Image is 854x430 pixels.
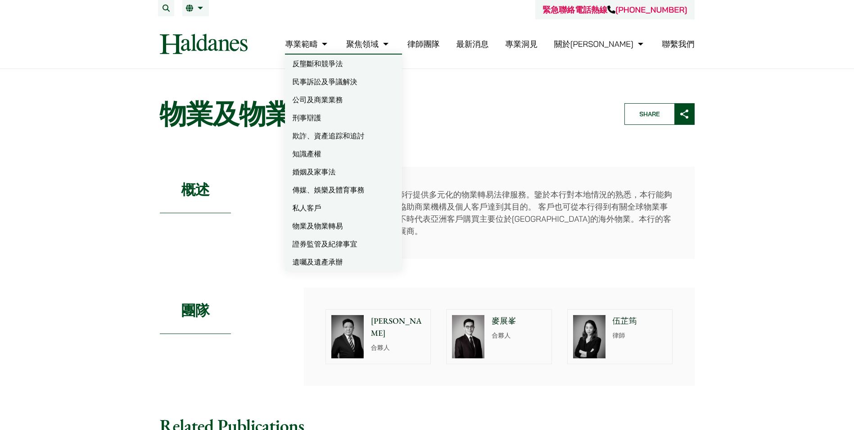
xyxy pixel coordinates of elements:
span: Share [625,104,674,124]
a: 知識產權 [285,145,402,163]
a: 專業範疇 [285,39,330,49]
a: 遺囑及遺產承辦 [285,253,402,271]
a: 物業及物業轉易 [285,217,402,235]
a: 婚姻及家事法 [285,163,402,181]
a: 聚焦領域 [346,39,391,49]
p: 麥展峯 [492,315,546,327]
a: 私人客戶 [285,199,402,217]
a: 專業洞見 [505,39,538,49]
p: [PERSON_NAME]律師行提供多元化的物業轉易法律服務。鑒於本行對本地情況的熟悉，本行能夠有效並具成本效益地協助商業機構及個人客戶達到其目的。 客戶也可從本行得到有關全球物業事宜的法律意見... [325,188,673,237]
a: 民事訴訟及爭議解決 [285,73,402,91]
p: 合夥人 [492,331,546,340]
a: 最新消息 [456,39,488,49]
p: 合夥人 [371,343,425,352]
button: Share [624,103,695,125]
a: 欺詐、資產追踪和追討 [285,127,402,145]
p: 律師 [613,331,667,340]
a: 關於何敦 [554,39,646,49]
h1: 物業及物業轉易 [160,98,609,130]
a: 繁 [186,5,205,12]
a: 傳媒、娛樂及體育事務 [285,181,402,199]
a: 緊急聯絡電話熱線[PHONE_NUMBER] [542,5,687,15]
a: 刑事辯護 [285,109,402,127]
img: Logo of Haldanes [160,34,248,54]
a: 麥展峯 合夥人 [446,309,552,364]
a: 證券監管及紀律事宜 [285,235,402,253]
a: 律師團隊 [407,39,440,49]
p: 伍芷筠 [613,315,667,327]
h2: 團隊 [160,288,231,334]
h2: 概述 [160,167,231,213]
a: 伍芷筠 律師 [567,309,673,364]
a: 聯繫我們 [662,39,695,49]
a: [PERSON_NAME] 合夥人 [325,309,431,364]
a: 公司及商業業務 [285,91,402,109]
a: 反壟斷和競爭法 [285,55,402,73]
p: [PERSON_NAME] [371,315,425,339]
